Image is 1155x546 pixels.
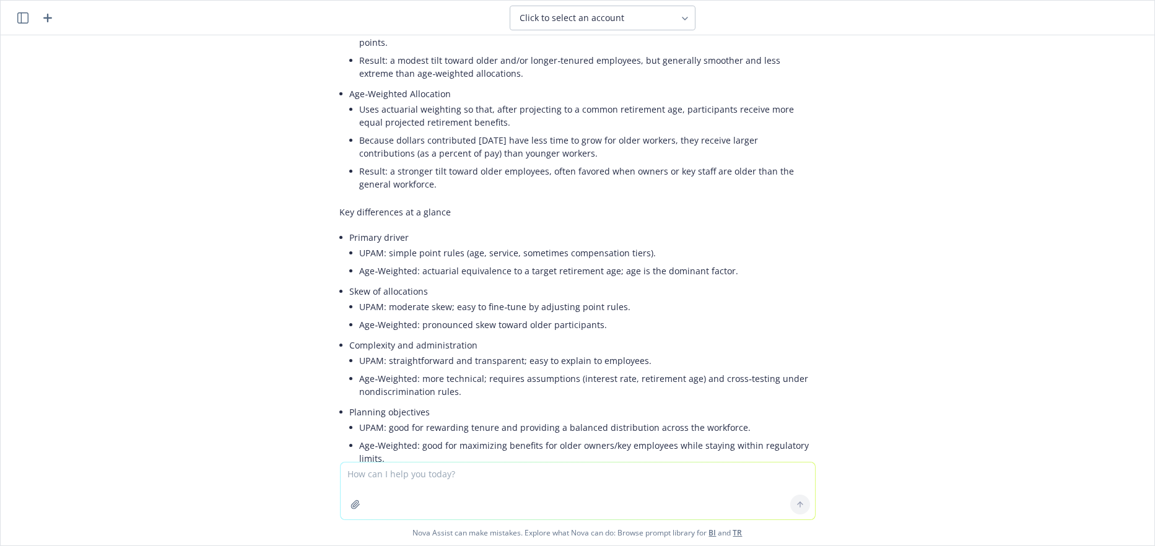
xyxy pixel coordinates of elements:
li: UPAM: simple point rules (age, service, sometimes compensation tiers). [360,244,816,262]
li: Age‑Weighted: pronounced skew toward older participants. [360,316,816,334]
span: Click to select an account [520,12,625,24]
button: Click to select an account [510,6,695,30]
li: Age‑Weighted: actuarial equivalence to a target retirement age; age is the dominant factor. [360,262,816,280]
li: UPAM: good for rewarding tenure and providing a balanced distribution across the workforce. [360,418,816,436]
a: BI [709,527,717,538]
p: Age‑Weighted Allocation [350,87,816,100]
li: Age‑Weighted: good for maximizing benefits for older owners/key employees while staying within re... [360,436,816,467]
li: Result: a stronger tilt toward older employees, often favored when owners or key staff are older ... [360,162,816,193]
li: UPAM: moderate skew; easy to fine‑tune by adjusting point rules. [360,298,816,316]
li: UPAM: straightforward and transparent; easy to explain to employees. [360,352,816,370]
a: TR [733,527,743,538]
p: Complexity and administration [350,339,816,352]
p: Skew of allocations [350,285,816,298]
li: Result: a modest tilt toward older and/or longer‑tenured employees, but generally smoother and le... [360,51,816,82]
li: Age‑Weighted: more technical; requires assumptions (interest rate, retirement age) and cross‑test... [360,370,816,401]
li: The employer’s total profit‑sharing contribution is divided across participants in proportion to ... [360,20,816,51]
span: Nova Assist can make mistakes. Explore what Nova can do: Browse prompt library for and [6,520,1149,545]
p: Planning objectives [350,405,816,418]
p: Primary driver [350,231,816,244]
li: Uses actuarial weighting so that, after projecting to a common retirement age, participants recei... [360,100,816,131]
li: Because dollars contributed [DATE] have less time to grow for older workers, they receive larger ... [360,131,816,162]
p: Key differences at a glance [340,206,816,219]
